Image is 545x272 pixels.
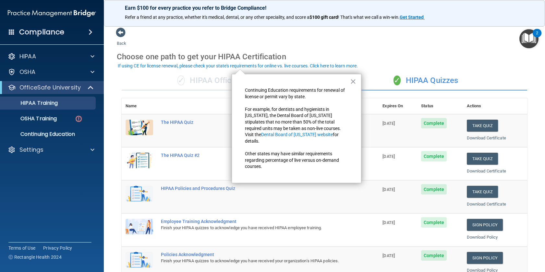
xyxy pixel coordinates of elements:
div: If using CE for license renewal, please check your state's requirements for online vs. live cours... [118,64,358,68]
span: for details. [245,132,340,144]
img: danger-circle.6113f641.png [75,115,83,123]
button: Take Quiz [467,153,498,165]
div: Employee Training Acknowledgment [161,219,346,224]
img: PMB logo [8,7,96,20]
span: [DATE] [382,121,395,126]
span: ! That's what we call a win-win. [338,15,400,20]
a: Privacy Policy [43,245,72,251]
strong: $100 gift card [309,15,338,20]
p: OfficeSafe University [19,84,81,91]
p: HIPAA [19,53,36,60]
p: Settings [19,146,43,154]
span: Complete [421,184,447,195]
a: Download Policy [467,235,498,240]
span: [DATE] [382,187,395,192]
th: Status [417,98,463,114]
a: Dental Board of [US_STATE] website [261,132,333,137]
span: ✓ [394,76,401,85]
a: Download Certificate [467,136,506,140]
a: Back [117,33,126,46]
div: HIPAA Quizzes [324,71,527,90]
span: [DATE] [382,154,395,159]
p: Continuing Education requirements for renewal of license or permit vary by state. [245,87,348,100]
a: Terms of Use [8,245,35,251]
div: The HIPAA Quiz [161,120,346,125]
strong: Get Started [400,15,424,20]
div: The HIPAA Quiz #2 [161,153,346,158]
span: Complete [421,250,447,261]
div: Choose one path to get your HIPAA Certification [117,47,532,66]
button: Close [350,76,356,87]
button: Take Quiz [467,186,498,198]
span: Complete [421,217,447,228]
button: Open Resource Center, 2 new notifications [519,29,539,48]
button: Take Quiz [467,120,498,132]
div: Finish your HIPAA quizzes to acknowledge you have received your organization’s HIPAA policies. [161,257,346,265]
span: [DATE] [382,220,395,225]
p: Earn $100 for every practice you refer to Bridge Compliance! [125,5,524,11]
a: Download Certificate [467,169,506,173]
a: Download Certificate [467,202,506,207]
th: Name [122,98,157,114]
div: Finish your HIPAA quizzes to acknowledge you have received HIPAA employee training. [161,224,346,232]
p: Other states may have similar requirements regarding percentage of live versus on-demand courses. [245,151,348,170]
span: Complete [421,151,447,161]
th: Expires On [379,98,417,114]
p: HIPAA Training [4,100,58,106]
th: Actions [463,98,527,114]
div: HIPAA Training Disclaimer [232,74,361,183]
p: OSHA [19,68,36,76]
div: HIPAA Officer Training [122,71,324,90]
p: OSHA Training [4,115,57,122]
div: 2 [536,33,538,41]
span: ✓ [177,76,185,85]
span: [DATE] [382,253,395,258]
div: Policies Acknowledgment [161,252,346,257]
div: HIPAA Policies and Procedures Quiz [161,186,346,191]
a: Sign Policy [467,252,503,264]
h4: Compliance [19,28,64,37]
p: Continuing Education [4,131,93,137]
span: Ⓒ Rectangle Health 2024 [8,254,62,260]
span: For example, for dentists and hygienists in [US_STATE], the Dental Board of [US_STATE] stipulates... [245,107,342,137]
span: Refer a friend at any practice, whether it's medical, dental, or any other speciality, and score a [125,15,309,20]
a: Sign Policy [467,219,503,231]
span: Complete [421,118,447,128]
